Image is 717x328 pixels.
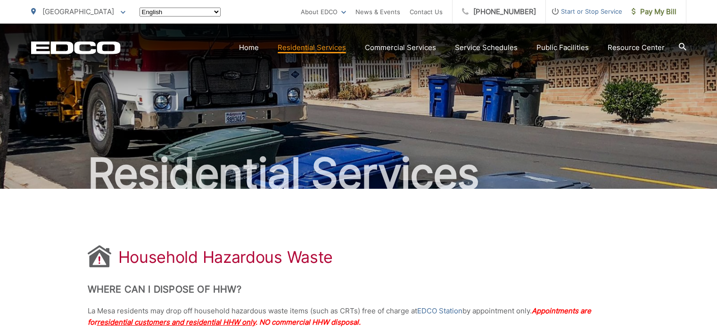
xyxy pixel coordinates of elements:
[608,42,665,53] a: Resource Center
[278,42,346,53] a: Residential Services
[97,318,255,327] span: residential customers and residential HHW only
[88,305,630,328] p: La Mesa residents may drop off household hazardous waste items (such as CRTs) free of charge at b...
[632,6,676,17] span: Pay My Bill
[410,6,443,17] a: Contact Us
[118,248,333,267] h1: Household Hazardous Waste
[417,305,462,317] a: EDCO Station
[536,42,589,53] a: Public Facilities
[239,42,259,53] a: Home
[140,8,221,17] select: Select a language
[88,284,630,295] h2: Where Can I Dispose of HHW?
[31,41,121,54] a: EDCD logo. Return to the homepage.
[88,306,591,327] span: Appointments are for . NO commercial HHW disposal.
[365,42,436,53] a: Commercial Services
[31,150,686,197] h2: Residential Services
[355,6,400,17] a: News & Events
[455,42,518,53] a: Service Schedules
[42,7,114,16] span: [GEOGRAPHIC_DATA]
[301,6,346,17] a: About EDCO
